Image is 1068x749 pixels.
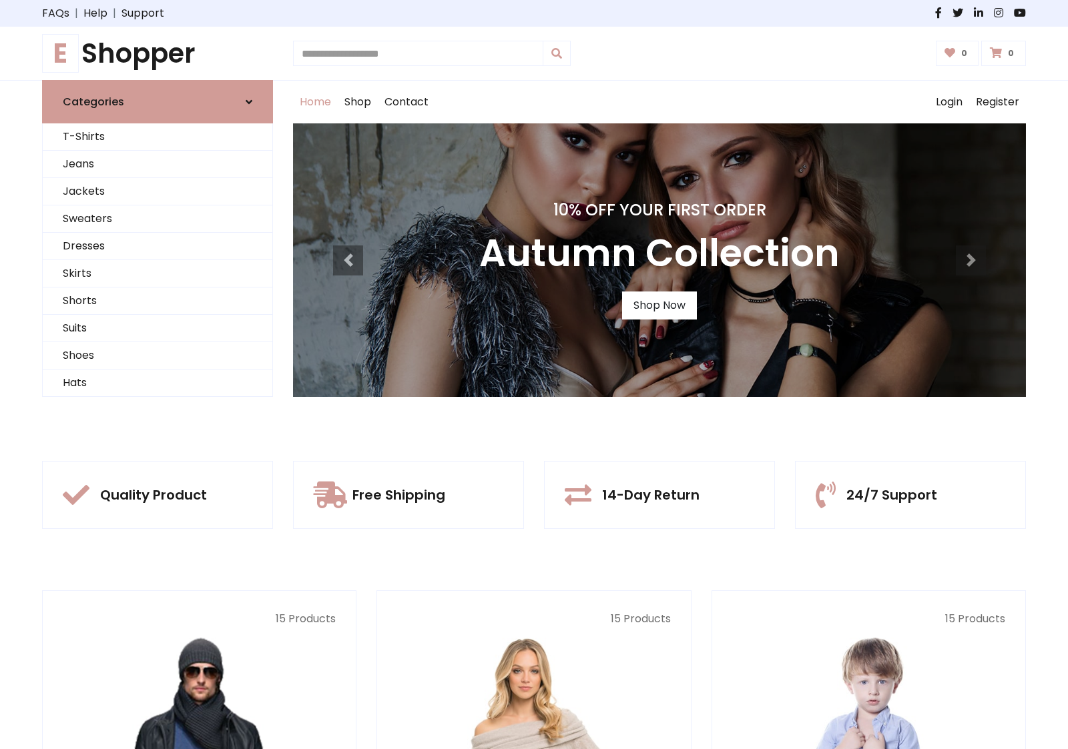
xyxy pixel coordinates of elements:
span: 0 [958,47,971,59]
h5: 24/7 Support [846,487,937,503]
h5: 14-Day Return [602,487,700,503]
a: Shop Now [622,291,697,319]
a: T-Shirts [43,123,272,151]
a: Categories [42,80,273,123]
h5: Free Shipping [352,487,445,503]
a: Shop [338,81,378,123]
a: Shorts [43,287,272,315]
a: Register [969,81,1026,123]
a: 0 [981,41,1026,66]
h5: Quality Product [100,487,207,503]
a: 0 [936,41,979,66]
p: 15 Products [732,611,1005,627]
a: Home [293,81,338,123]
a: Sweaters [43,205,272,233]
a: Login [929,81,969,123]
p: 15 Products [63,611,336,627]
a: Jackets [43,178,272,205]
a: Skirts [43,260,272,287]
h4: 10% Off Your First Order [479,201,840,220]
a: Suits [43,315,272,342]
span: E [42,34,79,73]
span: 0 [1005,47,1017,59]
h1: Shopper [42,37,273,69]
span: | [107,5,121,21]
h6: Categories [63,95,124,108]
p: 15 Products [397,611,670,627]
a: Help [83,5,107,21]
a: Hats [43,369,272,397]
a: FAQs [42,5,69,21]
a: EShopper [42,37,273,69]
a: Contact [378,81,435,123]
a: Dresses [43,233,272,260]
a: Support [121,5,164,21]
a: Jeans [43,151,272,178]
h3: Autumn Collection [479,231,840,275]
span: | [69,5,83,21]
a: Shoes [43,342,272,369]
